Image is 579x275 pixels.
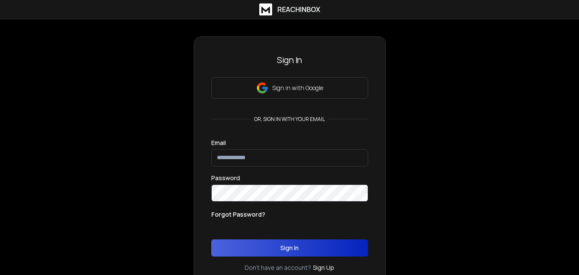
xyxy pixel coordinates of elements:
[211,210,265,219] p: Forgot Password?
[277,4,320,15] h1: ReachInbox
[211,54,368,66] h3: Sign In
[272,84,323,92] p: Sign in with Google
[251,116,328,123] p: or, sign in with your email
[211,140,226,146] label: Email
[211,175,240,181] label: Password
[313,263,334,272] a: Sign Up
[211,77,368,99] button: Sign in with Google
[259,3,272,15] img: logo
[211,239,368,257] button: Sign In
[259,3,320,15] a: ReachInbox
[245,263,311,272] p: Don't have an account?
